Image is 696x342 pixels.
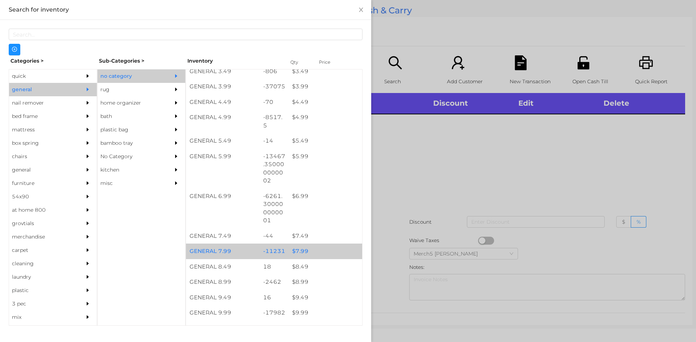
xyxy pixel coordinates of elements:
[85,87,90,92] i: icon: caret-right
[9,244,75,257] div: carpet
[174,154,179,159] i: icon: caret-right
[289,133,362,149] div: $ 5.49
[174,140,179,145] i: icon: caret-right
[9,55,97,67] div: Categories >
[260,110,289,133] div: -8517.5
[85,221,90,226] i: icon: caret-right
[98,136,163,150] div: bamboo tray
[289,305,362,321] div: $ 9.99
[174,181,179,186] i: icon: caret-right
[186,244,260,259] div: GENERAL 7.99
[9,29,362,40] input: Search...
[174,87,179,92] i: icon: caret-right
[289,259,362,275] div: $ 8.49
[186,149,260,164] div: GENERAL 5.99
[260,189,289,228] div: -6261.300000000001
[98,69,163,83] div: no category
[98,110,163,123] div: bath
[186,110,260,125] div: GENERAL 4.99
[260,305,289,321] div: -17982
[85,234,90,239] i: icon: caret-right
[9,136,75,150] div: box spring
[97,55,186,67] div: Sub-Categories >
[85,288,90,293] i: icon: caret-right
[85,73,90,79] i: icon: caret-right
[289,110,362,125] div: $ 4.99
[260,290,289,305] div: 16
[289,244,362,259] div: $ 7.99
[260,274,289,290] div: -2462
[186,79,260,94] div: GENERAL 3.99
[289,79,362,94] div: $ 3.99
[9,123,75,136] div: mattress
[98,83,163,96] div: rug
[289,290,362,305] div: $ 9.49
[289,94,362,110] div: $ 4.49
[9,284,75,297] div: plastic
[85,167,90,172] i: icon: caret-right
[260,133,289,149] div: -14
[174,73,179,79] i: icon: caret-right
[85,154,90,159] i: icon: caret-right
[85,314,90,320] i: icon: caret-right
[85,274,90,279] i: icon: caret-right
[289,57,310,67] div: Qty
[260,94,289,110] div: -70
[260,259,289,275] div: 18
[9,177,75,190] div: furniture
[289,321,362,336] div: $ 6.49
[85,181,90,186] i: icon: caret-right
[260,149,289,189] div: -13467.350000000002
[187,57,281,65] div: Inventory
[98,96,163,110] div: home organizer
[174,127,179,132] i: icon: caret-right
[9,150,75,163] div: chairs
[9,203,75,217] div: at home 800
[186,94,260,110] div: GENERAL 4.49
[98,163,163,177] div: kitchen
[186,133,260,149] div: GENERAL 5.49
[9,297,75,311] div: 3 pec
[9,69,75,83] div: quick
[9,110,75,123] div: bed frame
[289,149,362,164] div: $ 5.99
[85,248,90,253] i: icon: caret-right
[9,190,75,203] div: 54x90
[186,259,260,275] div: GENERAL 8.49
[260,79,289,94] div: -37075
[85,140,90,145] i: icon: caret-right
[85,114,90,119] i: icon: caret-right
[260,244,289,259] div: -11231
[9,217,75,230] div: grovtials
[85,100,90,105] i: icon: caret-right
[9,83,75,96] div: general
[9,96,75,110] div: nail remover
[85,194,90,199] i: icon: caret-right
[186,228,260,244] div: GENERAL 7.49
[289,228,362,244] div: $ 7.49
[85,261,90,266] i: icon: caret-right
[186,305,260,321] div: GENERAL 9.99
[260,228,289,244] div: -44
[98,177,163,190] div: misc
[9,44,20,55] button: icon: plus-circle
[260,64,289,79] div: -806
[174,114,179,119] i: icon: caret-right
[9,324,75,337] div: appliances
[260,321,289,336] div: 10
[85,301,90,306] i: icon: caret-right
[186,64,260,79] div: GENERAL 3.49
[186,274,260,290] div: GENERAL 8.99
[174,167,179,172] i: icon: caret-right
[358,7,364,13] i: icon: close
[186,189,260,204] div: GENERAL 6.99
[85,127,90,132] i: icon: caret-right
[9,6,362,14] div: Search for inventory
[289,189,362,204] div: $ 6.99
[317,57,346,67] div: Price
[9,270,75,284] div: laundry
[85,207,90,212] i: icon: caret-right
[289,274,362,290] div: $ 8.99
[9,163,75,177] div: general
[9,230,75,244] div: merchandise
